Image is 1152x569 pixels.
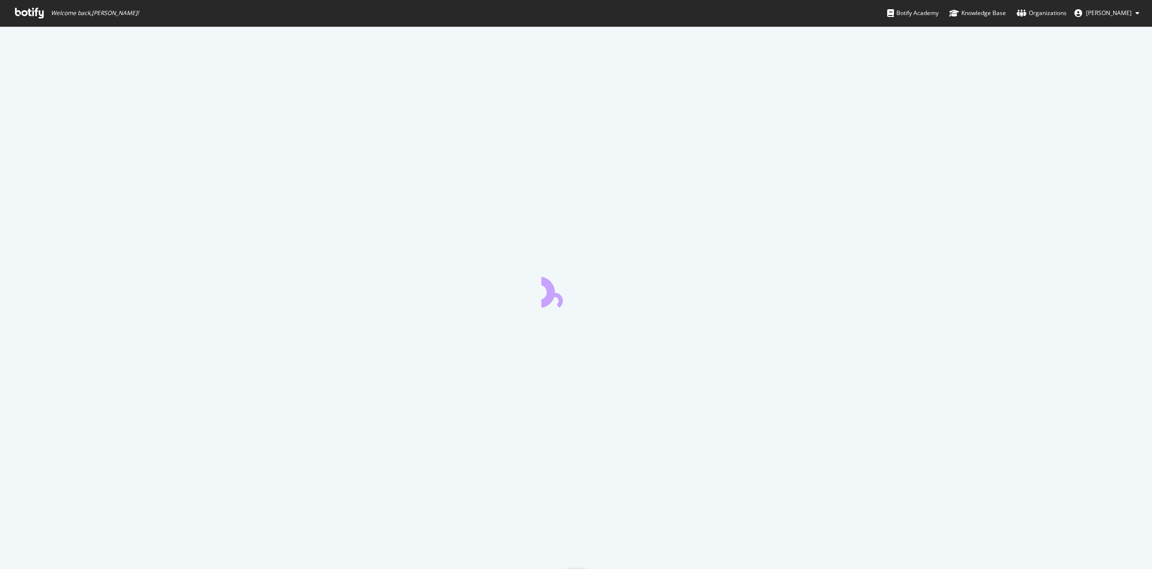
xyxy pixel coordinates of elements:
span: Brendan O'Connell [1086,9,1132,17]
span: Welcome back, [PERSON_NAME] ! [51,9,139,17]
div: animation [541,273,611,308]
div: Botify Academy [887,8,939,18]
div: Organizations [1017,8,1067,18]
button: [PERSON_NAME] [1067,5,1147,21]
div: Knowledge Base [949,8,1006,18]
